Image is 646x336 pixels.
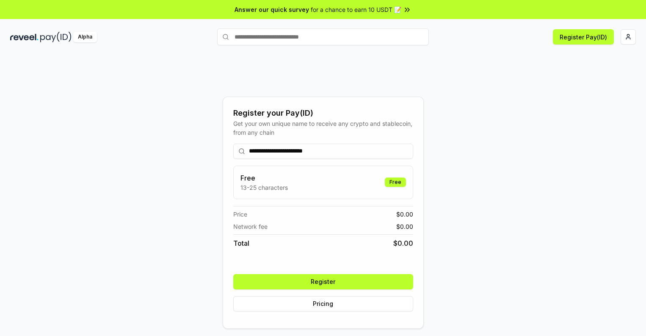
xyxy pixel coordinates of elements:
[240,173,288,183] h3: Free
[40,32,72,42] img: pay_id
[396,210,413,219] span: $ 0.00
[233,210,247,219] span: Price
[233,222,268,231] span: Network fee
[233,274,413,289] button: Register
[235,5,309,14] span: Answer our quick survey
[233,238,249,248] span: Total
[10,32,39,42] img: reveel_dark
[73,32,97,42] div: Alpha
[553,29,614,44] button: Register Pay(ID)
[393,238,413,248] span: $ 0.00
[233,296,413,311] button: Pricing
[233,107,413,119] div: Register your Pay(ID)
[385,178,406,187] div: Free
[233,119,413,137] div: Get your own unique name to receive any crypto and stablecoin, from any chain
[311,5,401,14] span: for a chance to earn 10 USDT 📝
[396,222,413,231] span: $ 0.00
[240,183,288,192] p: 13-25 characters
